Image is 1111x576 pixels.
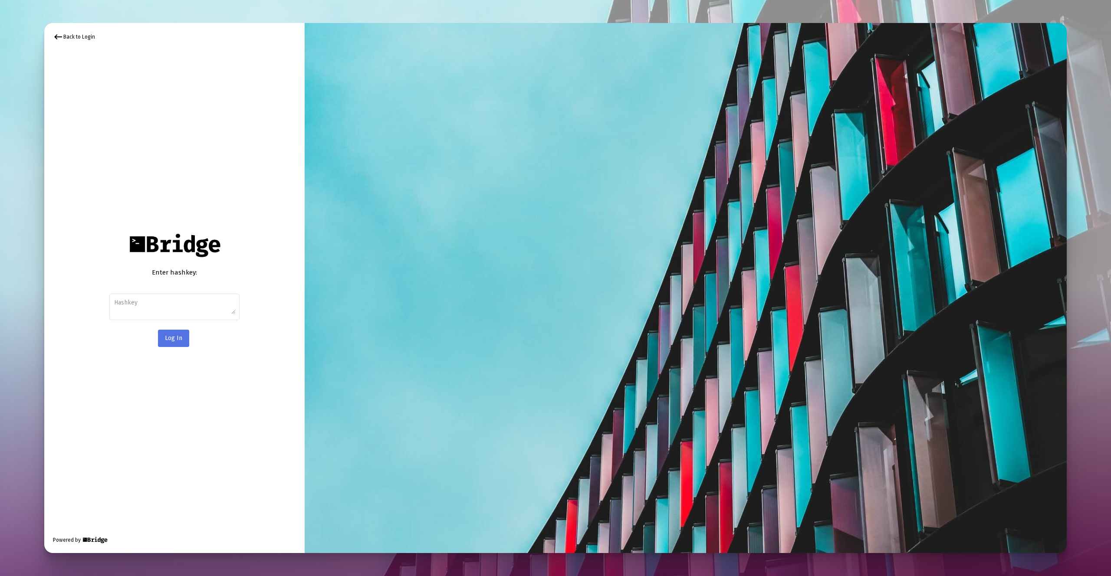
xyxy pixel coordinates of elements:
button: Log In [158,330,189,347]
div: Powered by [53,536,108,544]
div: Back to Login [53,32,95,42]
span: Log In [165,334,182,342]
img: Bridge Financial Technology Logo [125,229,224,262]
mat-icon: keyboard_backspace [53,32,63,42]
div: Enter hashkey: [109,268,240,277]
img: Bridge Financial Technology Logo [82,536,108,544]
